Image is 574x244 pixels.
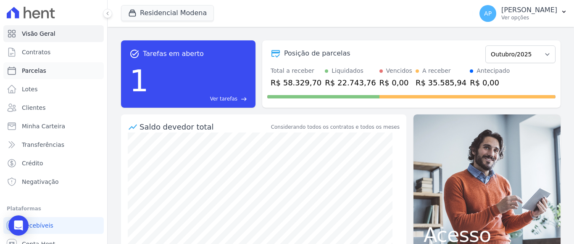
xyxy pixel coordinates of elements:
span: Lotes [22,85,38,93]
div: R$ 58.329,70 [271,77,321,88]
a: Crédito [3,155,104,172]
div: R$ 0,00 [379,77,412,88]
div: Considerando todos os contratos e todos os meses [271,123,400,131]
div: Total a receber [271,66,321,75]
div: 1 [129,59,149,103]
span: Visão Geral [22,29,55,38]
div: R$ 0,00 [470,77,510,88]
a: Recebíveis [3,217,104,234]
a: Lotes [3,81,104,98]
div: Vencidos [386,66,412,75]
a: Ver tarefas east [152,95,247,103]
a: Contratos [3,44,104,61]
span: Tarefas em aberto [143,49,204,59]
div: Liquidados [332,66,363,75]
div: R$ 35.585,94 [416,77,466,88]
span: Minha Carteira [22,122,65,130]
span: task_alt [129,49,140,59]
a: Parcelas [3,62,104,79]
div: Plataformas [7,204,100,214]
p: [PERSON_NAME] [501,6,557,14]
span: AP [484,11,492,16]
a: Transferências [3,136,104,153]
div: Posição de parcelas [284,48,350,58]
div: Open Intercom Messenger [8,215,29,236]
span: Recebíveis [22,221,53,230]
span: Clientes [22,103,45,112]
p: Ver opções [501,14,557,21]
div: R$ 22.743,76 [325,77,376,88]
span: Parcelas [22,66,46,75]
a: Clientes [3,99,104,116]
span: Crédito [22,159,43,167]
div: Antecipado [477,66,510,75]
a: Visão Geral [3,25,104,42]
div: A receber [422,66,451,75]
div: Saldo devedor total [140,121,269,133]
span: Transferências [22,141,64,149]
span: Negativação [22,178,59,186]
button: AP [PERSON_NAME] Ver opções [473,2,574,25]
span: Ver tarefas [210,95,237,103]
span: Contratos [22,48,50,56]
span: east [241,96,247,102]
a: Negativação [3,173,104,190]
a: Minha Carteira [3,118,104,135]
button: Residencial Modena [121,5,214,21]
